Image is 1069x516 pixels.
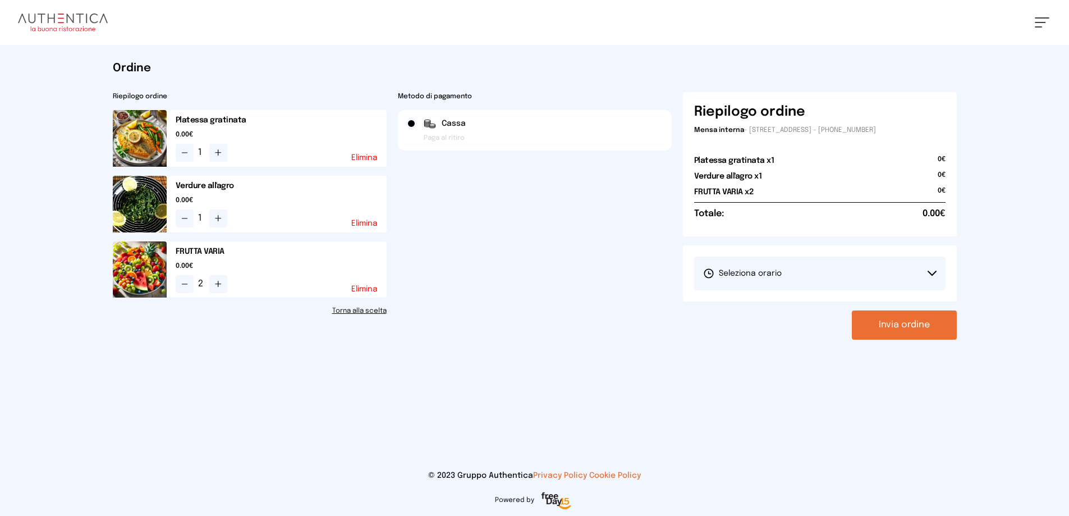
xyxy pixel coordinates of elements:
span: 0€ [938,155,946,171]
p: - [STREET_ADDRESS] - [PHONE_NUMBER] [694,126,946,135]
span: 2 [198,277,205,291]
h2: FRUTTA VARIA [176,246,387,257]
span: 0€ [938,171,946,186]
span: 1 [198,146,205,159]
p: © 2023 Gruppo Authentica [18,470,1051,481]
span: 1 [198,212,205,225]
a: Torna alla scelta [113,307,387,316]
img: media [113,241,167,298]
span: Seleziona orario [703,268,782,279]
h2: Metodo di pagamento [398,92,672,101]
img: media [113,110,167,167]
img: media [113,176,167,232]
button: Invia ordine [852,310,957,340]
img: logo.8f33a47.png [18,13,108,31]
span: 0.00€ [176,262,387,271]
span: 0.00€ [176,196,387,205]
span: 0€ [938,186,946,202]
span: 0.00€ [176,130,387,139]
img: logo-freeday.3e08031.png [539,490,574,513]
h2: Verdure all'agro [176,180,387,191]
a: Privacy Policy [533,472,587,480]
span: Mensa interna [694,127,744,134]
button: Elimina [351,154,378,162]
span: Cassa [442,118,466,129]
h2: Verdure all'agro x1 [694,171,762,182]
span: Powered by [495,496,534,505]
h6: Totale: [694,207,724,221]
button: Elimina [351,285,378,293]
a: Cookie Policy [589,472,641,480]
h2: FRUTTA VARIA x2 [694,186,754,198]
h2: Riepilogo ordine [113,92,387,101]
span: 0.00€ [923,207,946,221]
h2: Platessa gratinata x1 [694,155,774,166]
button: Seleziona orario [694,257,946,290]
h6: Riepilogo ordine [694,103,805,121]
button: Elimina [351,220,378,227]
h1: Ordine [113,61,957,76]
h2: Platessa gratinata [176,115,387,126]
span: Paga al ritiro [424,134,465,143]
